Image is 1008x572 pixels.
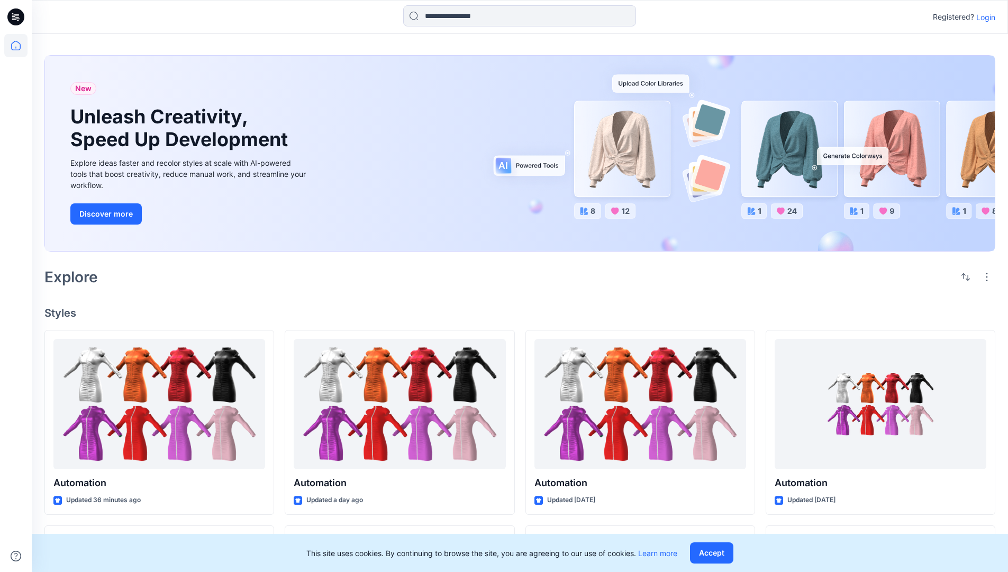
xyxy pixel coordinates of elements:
[70,105,293,151] h1: Unleash Creativity, Speed Up Development
[534,476,746,490] p: Automation
[534,339,746,470] a: Automation
[306,548,677,559] p: This site uses cookies. By continuing to browse the site, you are agreeing to our use of cookies.
[70,203,142,225] button: Discover more
[70,203,308,225] a: Discover more
[775,339,986,470] a: Automation
[690,542,733,564] button: Accept
[547,495,595,506] p: Updated [DATE]
[306,495,363,506] p: Updated a day ago
[775,476,986,490] p: Automation
[44,269,98,285] h2: Explore
[44,307,995,319] h4: Styles
[66,495,141,506] p: Updated 36 minutes ago
[294,339,505,470] a: Automation
[53,476,265,490] p: Automation
[294,476,505,490] p: Automation
[787,495,836,506] p: Updated [DATE]
[933,11,974,23] p: Registered?
[70,157,308,191] div: Explore ideas faster and recolor styles at scale with AI-powered tools that boost creativity, red...
[53,339,265,470] a: Automation
[638,549,677,558] a: Learn more
[75,82,92,95] span: New
[976,12,995,23] p: Login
